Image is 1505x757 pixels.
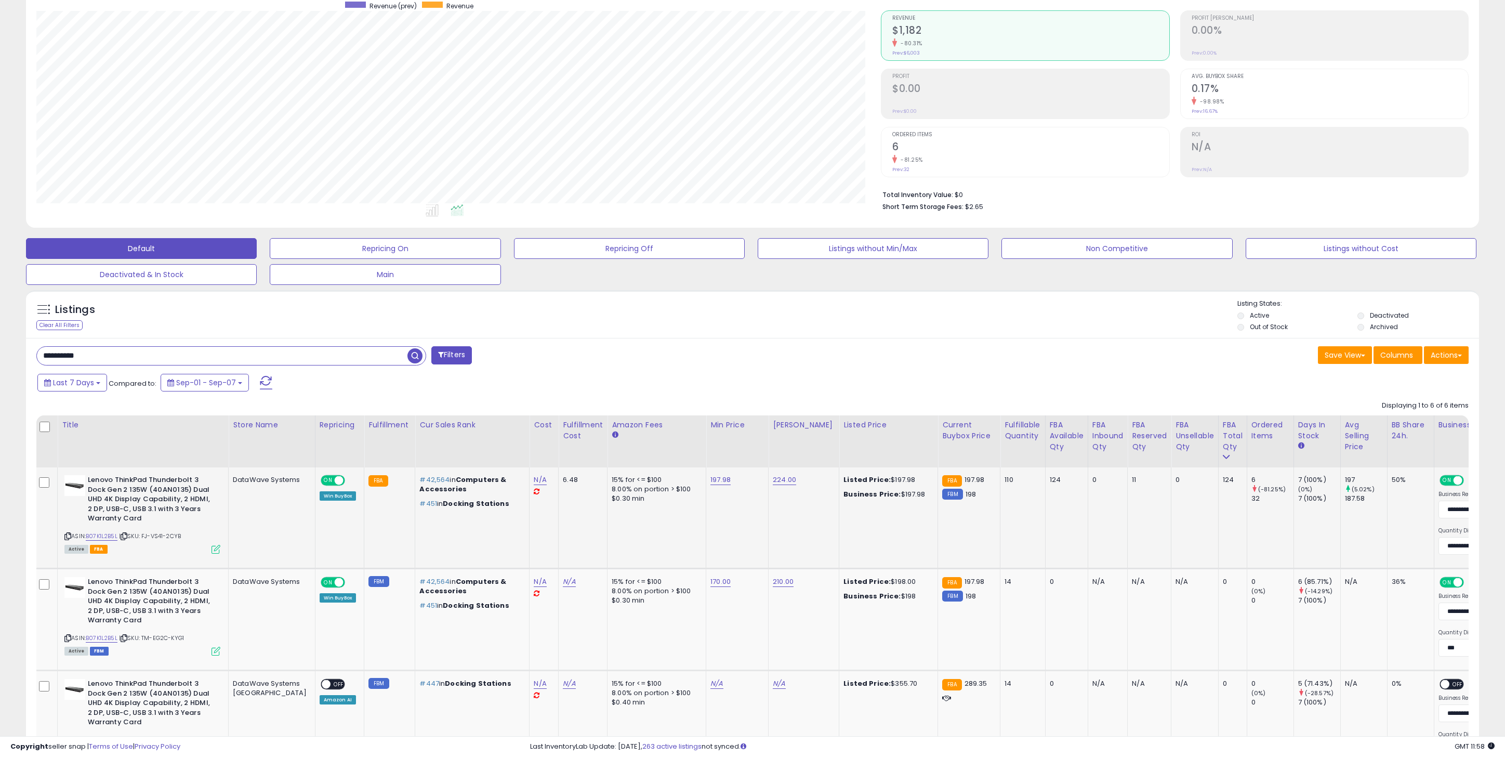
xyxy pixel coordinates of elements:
[892,50,920,56] small: Prev: $6,003
[642,741,702,751] a: 263 active listings
[843,475,891,485] b: Listed Price:
[773,475,796,485] a: 224.00
[135,741,180,751] a: Privacy Policy
[534,475,546,485] a: N/A
[419,577,450,586] span: #42,564
[1449,680,1466,689] span: OFF
[1345,420,1383,452] div: Avg Selling Price
[10,742,180,752] div: seller snap | |
[1132,475,1163,485] div: 11
[942,489,962,500] small: FBM
[233,420,311,430] div: Store Name
[320,593,357,603] div: Win BuyBox
[534,678,546,689] a: N/A
[1005,679,1037,688] div: 14
[942,679,961,690] small: FBA
[897,40,922,47] small: -80.31%
[419,678,439,688] span: #447
[1223,475,1239,485] div: 124
[26,264,257,285] button: Deactivated & In Stock
[1298,475,1340,485] div: 7 (100%)
[1374,346,1422,364] button: Columns
[1345,494,1387,503] div: 187.58
[1345,679,1379,688] div: N/A
[843,679,930,688] div: $355.70
[64,475,220,552] div: ASIN:
[1380,350,1413,360] span: Columns
[1176,420,1214,452] div: FBA Unsellable Qty
[1441,476,1454,485] span: ON
[1298,596,1340,605] div: 7 (100%)
[1223,679,1239,688] div: 0
[710,475,731,485] a: 197.98
[1298,698,1340,707] div: 7 (100%)
[320,420,360,430] div: Repricing
[882,190,953,199] b: Total Inventory Value:
[534,577,546,587] a: N/A
[1246,238,1476,259] button: Listings without Cost
[62,420,224,430] div: Title
[368,576,389,587] small: FBM
[843,577,930,586] div: $198.00
[176,377,236,388] span: Sep-01 - Sep-07
[1298,441,1304,451] small: Days In Stock.
[534,420,554,430] div: Cost
[1092,679,1120,688] div: N/A
[612,494,698,503] div: $0.30 min
[1192,108,1218,114] small: Prev: 16.67%
[710,577,731,587] a: 170.00
[1196,98,1224,106] small: -98.98%
[320,695,356,704] div: Amazon AI
[331,680,347,689] span: OFF
[1192,83,1468,97] h2: 0.17%
[1462,578,1478,587] span: OFF
[892,16,1169,21] span: Revenue
[1370,322,1398,331] label: Archived
[1251,494,1293,503] div: 32
[343,578,360,587] span: OFF
[446,2,473,10] span: Revenue
[64,475,85,496] img: 31ossKvdAqL._SL40_.jpg
[1176,679,1210,688] div: N/A
[1092,420,1124,452] div: FBA inbound Qty
[942,420,996,441] div: Current Buybox Price
[965,678,987,688] span: 289.35
[322,578,335,587] span: ON
[64,577,85,598] img: 31ossKvdAqL._SL40_.jpg
[119,634,184,642] span: | SKU: TM-EG2C-KYG1
[64,545,88,554] span: All listings currently available for purchase on Amazon
[563,577,575,587] a: N/A
[612,688,698,698] div: 8.00% on portion > $100
[1176,475,1210,485] div: 0
[1223,420,1243,452] div: FBA Total Qty
[1132,420,1167,452] div: FBA Reserved Qty
[758,238,988,259] button: Listings without Min/Max
[530,742,1495,752] div: Last InventoryLab Update: [DATE], not synced.
[1192,16,1468,21] span: Profit [PERSON_NAME]
[773,577,794,587] a: 210.00
[612,586,698,596] div: 8.00% on portion > $100
[892,24,1169,38] h2: $1,182
[64,647,88,656] span: All listings currently available for purchase on Amazon
[431,346,472,364] button: Filters
[10,741,48,751] strong: Copyright
[1318,346,1372,364] button: Save View
[369,2,417,10] span: Revenue (prev)
[773,420,835,430] div: [PERSON_NAME]
[563,420,603,441] div: Fulfillment Cost
[1298,679,1340,688] div: 5 (71.43%)
[1092,577,1120,586] div: N/A
[1298,485,1313,493] small: (0%)
[161,374,249,391] button: Sep-01 - Sep-07
[55,303,95,317] h5: Listings
[892,166,909,173] small: Prev: 32
[612,485,698,494] div: 8.00% on portion > $100
[1392,420,1430,441] div: BB Share 24h.
[419,601,521,610] p: in
[1237,299,1479,309] p: Listing States:
[86,634,117,643] a: B07K1L2B5L
[89,741,133,751] a: Terms of Use
[1050,420,1084,452] div: FBA Available Qty
[1424,346,1469,364] button: Actions
[942,591,962,602] small: FBM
